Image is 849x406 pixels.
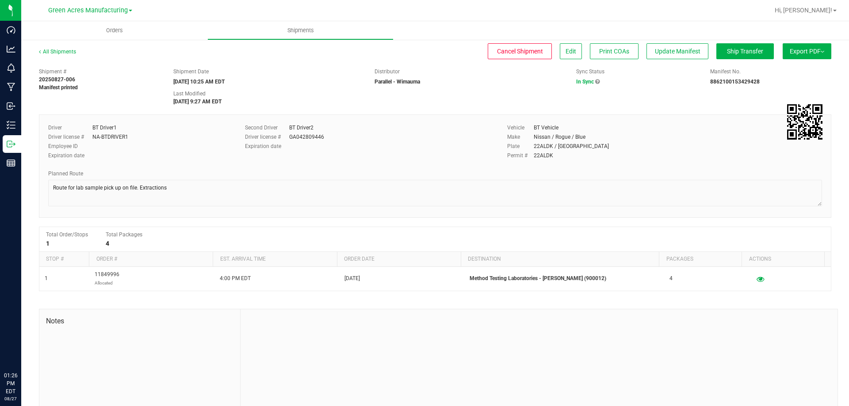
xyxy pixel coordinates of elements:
[337,252,461,267] th: Order date
[669,274,673,283] span: 4
[507,152,534,159] label: Permit #
[787,104,822,140] img: Scan me!
[787,104,822,140] qrcode: 20250827-006
[461,252,659,267] th: Destination
[375,79,420,85] strong: Parallel - Wimauma
[470,274,659,283] p: Method Testing Laboratories - [PERSON_NAME] (900012)
[46,240,50,247] strong: 1
[173,79,225,85] strong: [DATE] 10:25 AM EDT
[21,21,207,40] a: Orders
[599,48,629,55] span: Print COAs
[783,43,831,59] button: Export PDF
[39,76,75,83] strong: 20250827-006
[375,68,400,76] label: Distributor
[173,68,209,76] label: Shipment Date
[39,49,76,55] a: All Shipments
[48,133,92,141] label: Driver license #
[46,316,233,326] span: Notes
[534,124,558,132] div: BT Vehicle
[7,159,15,167] inline-svg: Reports
[4,372,17,395] p: 01:26 PM EDT
[576,68,604,76] label: Sync Status
[710,68,741,76] label: Manifest No.
[646,43,708,59] button: Update Manifest
[775,7,832,14] span: Hi, [PERSON_NAME]!
[659,252,742,267] th: Packages
[39,68,160,76] span: Shipment #
[92,133,128,141] div: NA-BTDRIVER1
[245,133,289,141] label: Driver license #
[7,26,15,34] inline-svg: Dashboard
[48,171,83,177] span: Planned Route
[220,274,251,283] span: 4:00 PM EDT
[488,43,552,59] button: Cancel Shipment
[95,279,119,287] p: Allocated
[45,274,48,283] span: 1
[48,124,92,132] label: Driver
[727,48,763,55] span: Ship Transfer
[790,48,824,55] span: Export PDF
[507,142,534,150] label: Plate
[7,102,15,110] inline-svg: Inbound
[207,21,394,40] a: Shipments
[534,142,609,150] div: 22ALDK / [GEOGRAPHIC_DATA]
[710,79,760,85] strong: 8862100153429428
[289,124,314,132] div: BT Driver2
[566,48,576,55] span: Edit
[344,274,360,283] span: [DATE]
[534,133,585,141] div: Nissan / Rogue / Blue
[245,124,289,132] label: Second Driver
[92,124,117,132] div: BT Driver1
[46,231,88,238] span: Total Order/Stops
[89,252,213,267] th: Order #
[497,48,543,55] span: Cancel Shipment
[7,83,15,91] inline-svg: Manufacturing
[655,48,700,55] span: Update Manifest
[742,252,824,267] th: Actions
[245,142,289,150] label: Expiration date
[576,79,594,85] span: In Sync
[7,140,15,148] inline-svg: Outbound
[173,90,206,98] label: Last Modified
[48,7,128,14] span: Green Acres Manufacturing
[94,27,135,34] span: Orders
[507,124,534,132] label: Vehicle
[39,252,89,267] th: Stop #
[213,252,337,267] th: Est. arrival time
[48,142,92,150] label: Employee ID
[7,64,15,72] inline-svg: Monitoring
[534,152,553,159] div: 22ALDK
[106,231,142,238] span: Total Packages
[560,43,582,59] button: Edit
[26,334,37,345] iframe: Resource center unread badge
[95,270,119,287] span: 11849996
[275,27,326,34] span: Shipments
[507,133,534,141] label: Make
[9,335,35,362] iframe: Resource center
[716,43,774,59] button: Ship Transfer
[39,84,78,91] strong: Manifest printed
[7,45,15,53] inline-svg: Analytics
[4,395,17,402] p: 08/27
[48,152,92,159] label: Expiration date
[289,133,324,141] div: GA042809446
[590,43,639,59] button: Print COAs
[7,121,15,129] inline-svg: Inventory
[173,99,222,105] strong: [DATE] 9:27 AM EDT
[106,240,109,247] strong: 4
